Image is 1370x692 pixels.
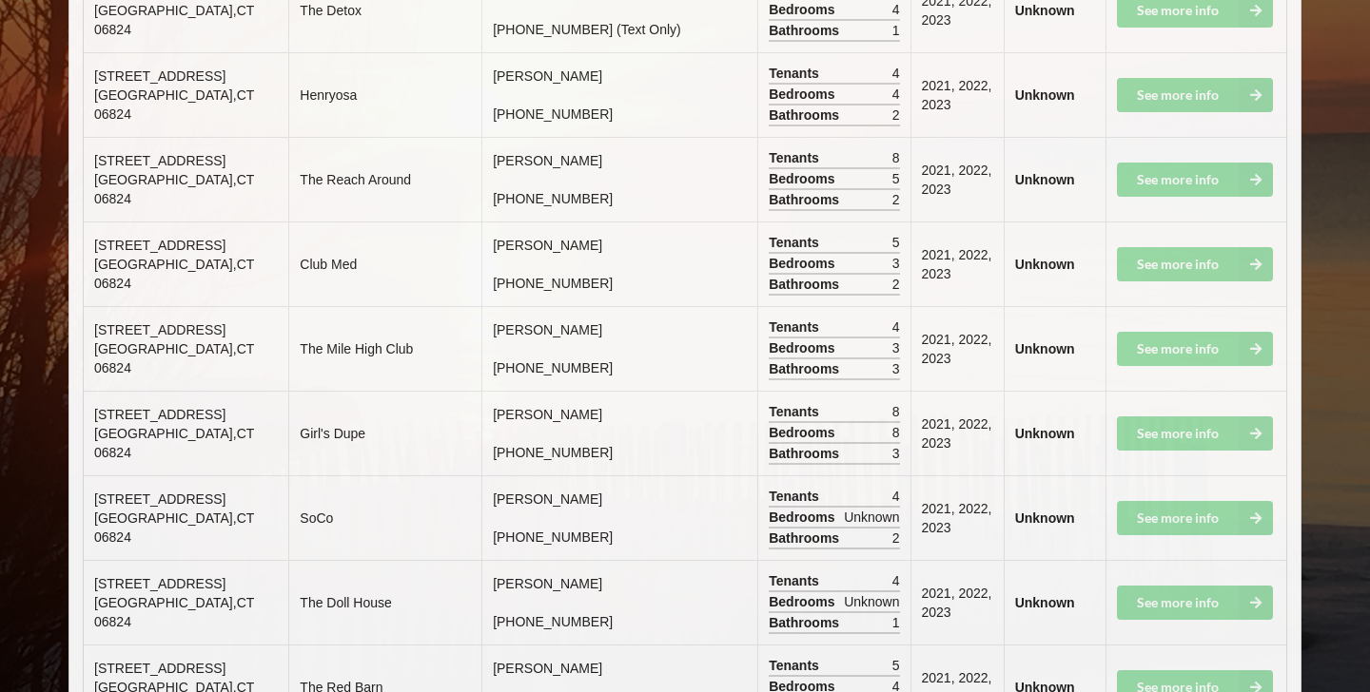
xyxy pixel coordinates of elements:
[769,190,844,209] span: Bathrooms
[892,444,900,463] span: 3
[481,52,757,137] td: [PERSON_NAME] [PHONE_NUMBER]
[844,508,899,527] span: Unknown
[481,560,757,644] td: [PERSON_NAME] [PHONE_NUMBER]
[1015,3,1075,18] b: Unknown
[769,487,824,506] span: Tenants
[892,338,900,357] span: 3
[94,238,225,253] span: [STREET_ADDRESS]
[769,85,839,104] span: Bedrooms
[94,510,254,545] span: [GEOGRAPHIC_DATA] , CT 06824
[892,571,900,590] span: 4
[481,221,757,306] td: [PERSON_NAME] [PHONE_NUMBER]
[1015,257,1075,272] b: Unknown
[769,402,824,421] span: Tenants
[769,21,844,40] span: Bathrooms
[288,306,481,391] td: The Mile High Club
[288,560,481,644] td: The Doll House
[892,21,900,40] span: 1
[910,560,1004,644] td: 2021, 2022, 2023
[769,106,844,125] span: Bathrooms
[94,87,254,122] span: [GEOGRAPHIC_DATA] , CT 06824
[94,576,225,591] span: [STREET_ADDRESS]
[1015,595,1075,610] b: Unknown
[94,257,254,291] span: [GEOGRAPHIC_DATA] , CT 06824
[94,341,254,375] span: [GEOGRAPHIC_DATA] , CT 06824
[769,508,839,527] span: Bedrooms
[892,359,900,378] span: 3
[94,172,254,206] span: [GEOGRAPHIC_DATA] , CT 06824
[910,137,1004,221] td: 2021, 2022, 2023
[288,475,481,560] td: SoCo
[910,306,1004,391] td: 2021, 2022, 2023
[769,423,839,442] span: Bedrooms
[910,221,1004,306] td: 2021, 2022, 2023
[892,529,900,548] span: 2
[769,233,824,252] span: Tenants
[892,487,900,506] span: 4
[769,571,824,590] span: Tenants
[481,391,757,475] td: [PERSON_NAME] [PHONE_NUMBER]
[769,148,824,167] span: Tenants
[769,656,824,675] span: Tenants
[481,475,757,560] td: [PERSON_NAME] [PHONE_NUMBER]
[1015,426,1075,441] b: Unknown
[94,322,225,337] span: [STREET_ADDRESS]
[910,475,1004,560] td: 2021, 2022, 2023
[769,359,844,378] span: Bathrooms
[769,254,839,273] span: Bedrooms
[769,338,839,357] span: Bedrooms
[94,3,254,37] span: [GEOGRAPHIC_DATA] , CT 06824
[1015,341,1075,356] b: Unknown
[94,153,225,168] span: [STREET_ADDRESS]
[1015,172,1075,187] b: Unknown
[288,391,481,475] td: Girl's Dupe
[288,221,481,306] td: Club Med
[94,426,254,460] span: [GEOGRAPHIC_DATA] , CT 06824
[769,444,844,463] span: Bathrooms
[481,306,757,391] td: [PERSON_NAME] [PHONE_NUMBER]
[94,407,225,422] span: [STREET_ADDRESS]
[769,529,844,548] span: Bathrooms
[910,391,1004,475] td: 2021, 2022, 2023
[769,275,844,294] span: Bathrooms
[892,233,900,252] span: 5
[288,52,481,137] td: Henryosa
[769,613,844,632] span: Bathrooms
[892,190,900,209] span: 2
[844,592,899,611] span: Unknown
[892,402,900,421] span: 8
[892,254,900,273] span: 3
[892,85,900,104] span: 4
[769,317,824,336] span: Tenants
[892,148,900,167] span: 8
[892,64,900,83] span: 4
[892,106,900,125] span: 2
[892,423,900,442] span: 8
[892,317,900,336] span: 4
[892,275,900,294] span: 2
[892,656,900,675] span: 5
[94,661,225,676] span: [STREET_ADDRESS]
[910,52,1004,137] td: 2021, 2022, 2023
[94,491,225,507] span: [STREET_ADDRESS]
[769,592,839,611] span: Bedrooms
[769,64,824,83] span: Tenants
[288,137,481,221] td: The Reach Around
[481,137,757,221] td: [PERSON_NAME] [PHONE_NUMBER]
[1015,87,1075,103] b: Unknown
[769,169,839,188] span: Bedrooms
[94,68,225,84] span: [STREET_ADDRESS]
[892,169,900,188] span: 5
[892,613,900,632] span: 1
[94,595,254,629] span: [GEOGRAPHIC_DATA] , CT 06824
[1015,510,1075,526] b: Unknown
